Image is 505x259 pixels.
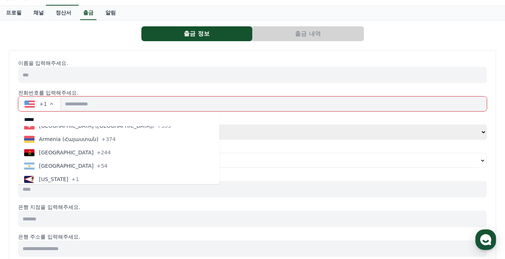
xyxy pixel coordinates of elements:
button: [US_STATE] +1 [18,173,219,186]
a: 대화 [49,197,96,216]
span: +244 [96,149,111,156]
span: +1 [39,100,47,108]
span: [GEOGRAPHIC_DATA] [39,162,94,170]
p: 전화번호를 입력해주세요. [18,89,487,96]
span: +374 [101,135,115,143]
button: [GEOGRAPHIC_DATA] +244 [18,146,219,159]
a: 출금 [80,6,96,20]
span: [GEOGRAPHIC_DATA] [39,149,94,156]
span: +54 [96,162,108,170]
p: 은행 지점을 입력해주세요. [18,203,487,211]
p: 이름을 입력해주세요. [18,59,487,67]
a: 설정 [96,197,142,216]
p: 출금 국가를 입력해주세요. [18,145,487,153]
a: 채널 [27,6,50,20]
button: [GEOGRAPHIC_DATA] +54 [18,159,219,173]
span: 대화 [68,209,77,215]
button: Armenia (Հայաստան) +374 [18,132,219,146]
button: 출금 내역 [253,26,364,41]
span: Armenia (Հայաստան) [39,135,98,143]
button: 출금 정보 [141,26,252,41]
span: [US_STATE] [39,176,68,183]
a: 홈 [2,197,49,216]
span: 설정 [115,209,124,214]
a: 알림 [99,6,122,20]
span: 홈 [23,209,28,214]
p: 은행 이름을 입력해주세요. [18,174,487,181]
span: +1 [71,176,79,183]
p: 출금 방법을 선택해주세요. [18,117,487,125]
p: 은행 주소를 입력해주세요. [18,233,487,240]
a: 정산서 [50,6,77,20]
